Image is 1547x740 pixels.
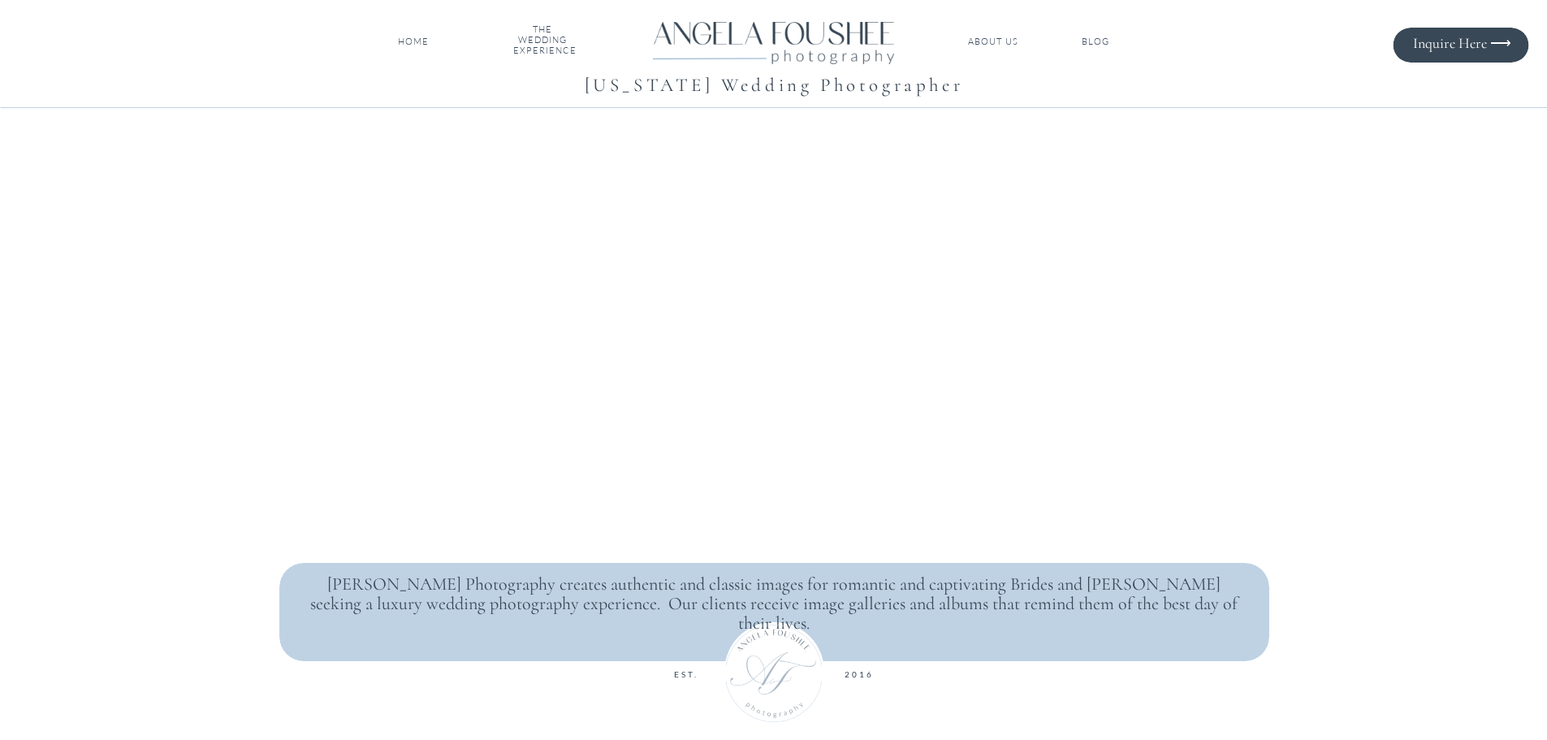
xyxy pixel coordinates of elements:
[305,574,1244,623] p: [PERSON_NAME] Photography creates authentic and classic images for romantic and captivating Bride...
[513,24,573,59] nav: THE WEDDING EXPERIENCE
[1399,35,1511,51] a: Inquire Here ⟶
[395,37,433,48] a: HOME
[513,24,573,59] a: THE WEDDINGEXPERIENCE
[1066,37,1126,48] a: BLOG
[378,69,1170,99] h1: [US_STATE] Wedding Photographer
[966,37,1021,48] a: ABOUT US
[607,667,942,686] p: EST. 2016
